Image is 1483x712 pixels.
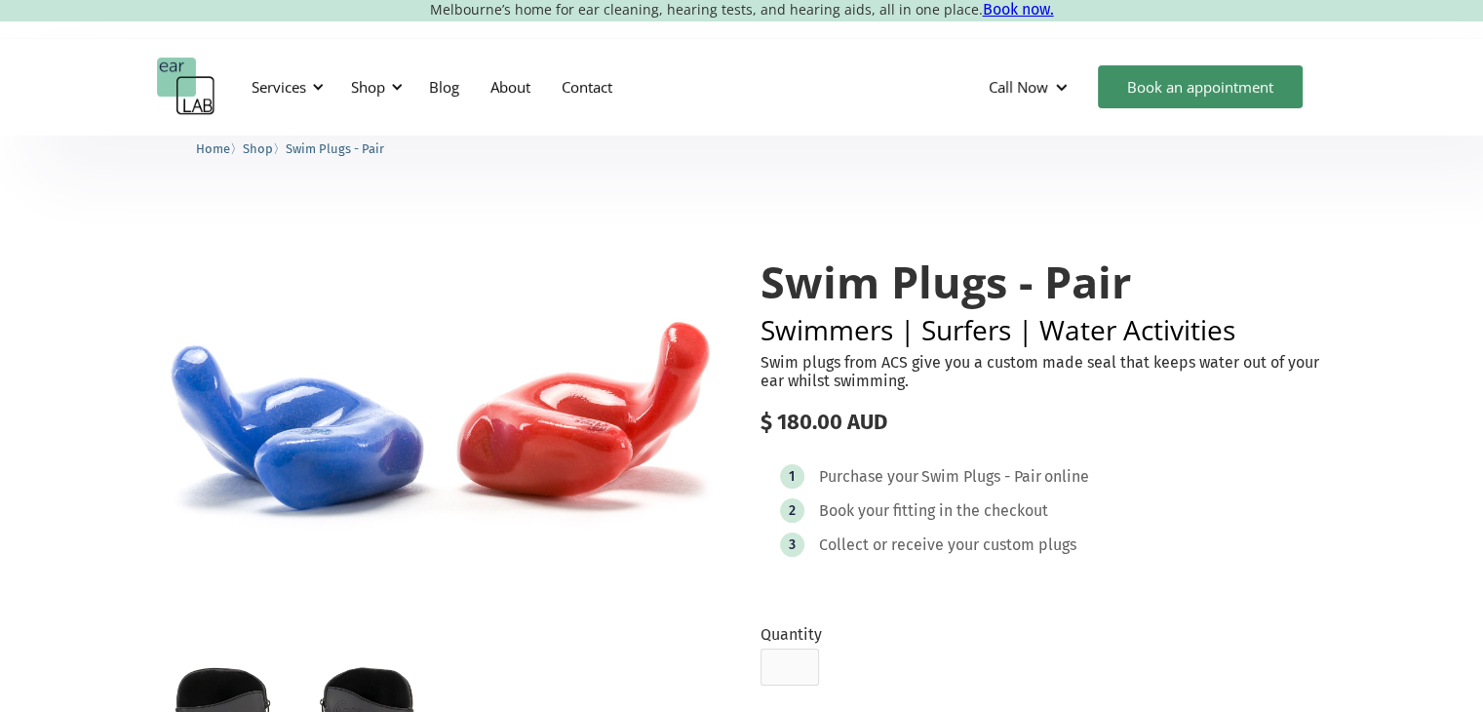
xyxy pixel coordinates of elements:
[789,537,796,552] div: 3
[413,59,475,115] a: Blog
[351,77,385,97] div: Shop
[252,77,306,97] div: Services
[339,58,409,116] div: Shop
[761,410,1327,435] div: $ 180.00 AUD
[789,503,796,518] div: 2
[789,469,795,484] div: 1
[243,138,286,159] li: 〉
[196,138,243,159] li: 〉
[475,59,546,115] a: About
[819,467,918,487] div: Purchase your
[286,141,384,156] span: Swim Plugs - Pair
[286,138,384,157] a: Swim Plugs - Pair
[761,257,1327,306] h1: Swim Plugs - Pair
[157,218,723,594] a: open lightbox
[1098,65,1303,108] a: Book an appointment
[819,535,1076,555] div: Collect or receive your custom plugs
[157,58,215,116] a: home
[761,625,822,644] label: Quantity
[157,218,723,594] img: Swim Plugs - Pair
[1044,467,1089,487] div: online
[761,316,1327,343] h2: Swimmers | Surfers | Water Activities
[546,59,628,115] a: Contact
[240,58,330,116] div: Services
[761,353,1327,390] p: Swim plugs from ACS give you a custom made seal that keeps water out of your ear whilst swimming.
[196,141,230,156] span: Home
[243,138,273,157] a: Shop
[243,141,273,156] span: Shop
[973,58,1088,116] div: Call Now
[989,77,1048,97] div: Call Now
[819,501,1048,521] div: Book your fitting in the checkout
[921,467,1041,487] div: Swim Plugs - Pair
[196,138,230,157] a: Home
